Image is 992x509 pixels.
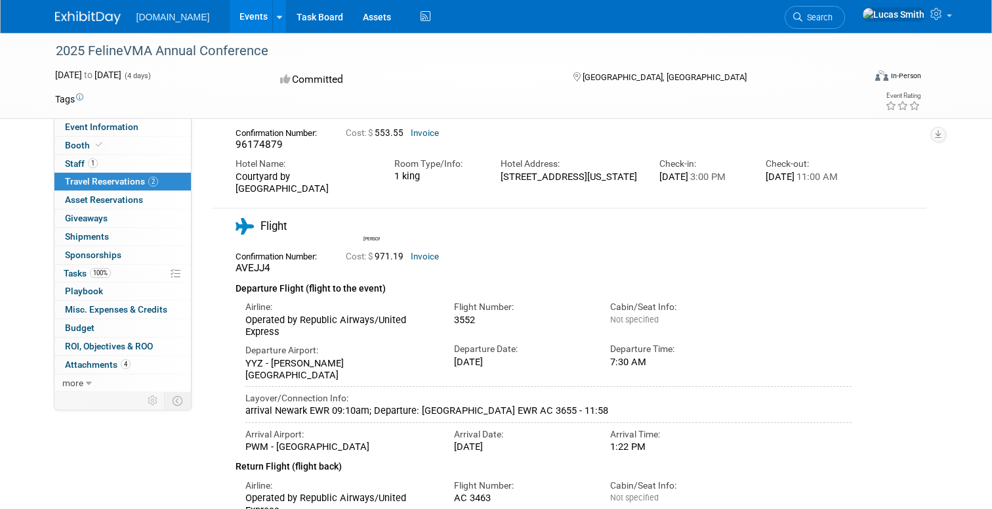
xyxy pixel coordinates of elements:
[454,428,591,441] div: Arrival Date:
[454,314,591,326] div: 3552
[766,171,852,183] div: [DATE]
[245,479,434,492] div: Airline:
[65,158,98,169] span: Staff
[54,374,191,392] a: more
[454,301,591,313] div: Flight Number:
[65,213,108,223] span: Giveaways
[236,275,852,296] div: Departure Flight (flight to the event)
[610,479,747,492] div: Cabin/Seat Info:
[54,301,191,319] a: Misc. Expenses & Credits
[245,428,434,441] div: Arrival Airport:
[54,118,191,136] a: Event Information
[82,70,94,80] span: to
[62,378,83,388] span: more
[164,392,191,409] td: Toggle Event Tabs
[64,268,111,278] span: Tasks
[688,171,726,183] span: 3:00 PM
[51,39,848,63] div: 2025 FelineVMA Annual Conference
[65,231,109,242] span: Shipments
[785,6,845,29] a: Search
[346,128,409,138] span: 553.55
[245,301,434,313] div: Airline:
[346,252,409,261] span: 971.19
[795,171,838,183] span: 11:00 AM
[276,68,552,91] div: Committed
[136,12,210,22] span: [DOMAIN_NAME]
[394,171,481,183] div: 1 king
[54,319,191,337] a: Budget
[363,216,382,234] img: Lucas Smith
[363,234,380,242] div: Lucas Smith
[454,356,591,368] div: [DATE]
[65,359,131,370] span: Attachments
[411,128,439,138] a: Invoice
[802,12,833,22] span: Search
[360,216,383,242] div: Lucas Smith
[454,492,591,504] div: AC 3463
[65,304,167,315] span: Misc. Expenses & Credits
[501,171,640,183] div: [STREET_ADDRESS][US_STATE]
[245,344,434,357] div: Departure Airport:
[411,252,439,261] a: Invoice
[236,453,852,474] div: Return Flight (flight back)
[55,11,121,24] img: ExhibitDay
[454,479,591,492] div: Flight Number:
[245,405,852,416] div: arrival Newark EWR 09:10am; Departure: [GEOGRAPHIC_DATA] EWR AC 3655 - 11:58
[890,71,921,81] div: In-Person
[346,252,375,261] span: Cost: $
[501,158,640,170] div: Hotel Address:
[65,194,143,205] span: Asset Reservations
[610,343,747,355] div: Departure Time:
[862,7,925,22] img: Lucas Smith
[54,246,191,264] a: Sponsorships
[610,301,747,313] div: Cabin/Seat Info:
[659,158,746,170] div: Check-in:
[236,248,326,262] div: Confirmation Number:
[148,177,158,187] span: 2
[610,493,659,502] span: Not specified
[793,68,921,88] div: Event Format
[54,228,191,246] a: Shipments
[123,72,151,80] span: (4 days)
[65,250,121,260] span: Sponsorships
[54,265,191,282] a: Tasks100%
[610,356,747,368] div: 7:30 AM
[90,268,111,278] span: 100%
[54,282,191,300] a: Playbook
[55,93,83,106] td: Tags
[659,171,746,183] div: [DATE]
[236,139,283,150] span: 96174879
[885,93,920,99] div: Event Rating
[142,392,165,409] td: Personalize Event Tab Strip
[65,122,138,132] span: Event Information
[88,158,98,168] span: 1
[454,441,591,453] div: [DATE]
[65,140,105,150] span: Booth
[236,218,254,234] i: Flight
[54,137,191,154] a: Booth
[583,72,747,82] span: [GEOGRAPHIC_DATA], [GEOGRAPHIC_DATA]
[65,176,158,187] span: Travel Reservations
[54,356,191,374] a: Attachments4
[236,124,326,139] div: Confirmation Number:
[54,155,191,173] a: Staff1
[96,141,102,148] i: Booth reservation complete
[54,210,191,227] a: Giveaways
[766,158,852,170] div: Check-out:
[245,314,434,338] div: Operated by Republic Airways/United Express
[245,357,434,382] div: YYZ - [PERSON_NAME][GEOGRAPHIC_DATA]
[454,343,591,355] div: Departure Date:
[236,262,270,274] span: AVEJJ4
[394,158,481,170] div: Room Type/Info:
[65,322,94,333] span: Budget
[245,392,852,405] div: Layover/Connection Info:
[875,70,888,81] img: Format-Inperson.png
[65,341,153,351] span: ROI, Objectives & ROO
[346,128,375,138] span: Cost: $
[121,359,131,369] span: 4
[610,428,747,441] div: Arrival Time:
[260,219,287,232] span: Flight
[54,173,191,190] a: Travel Reservations2
[54,191,191,209] a: Asset Reservations
[236,171,375,195] div: Courtyard by [GEOGRAPHIC_DATA]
